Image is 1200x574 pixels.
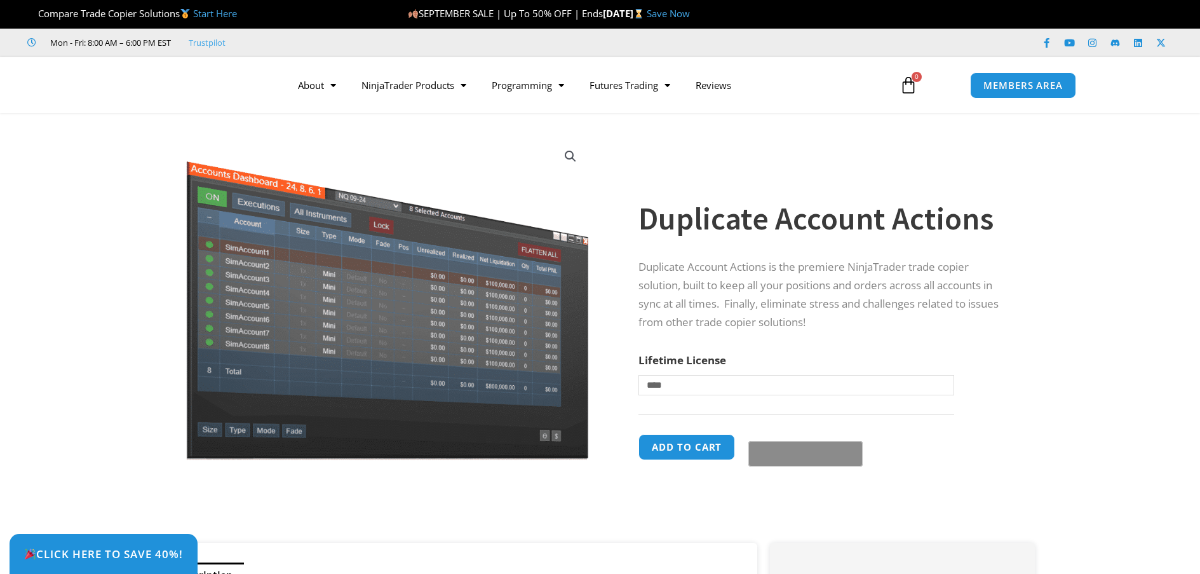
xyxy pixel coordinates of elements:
[193,7,237,20] a: Start Here
[180,9,190,18] img: 🥇
[189,35,226,50] a: Trustpilot
[408,7,603,20] span: SEPTEMBER SALE | Up To 50% OFF | Ends
[638,353,726,367] label: Lifetime License
[559,145,582,168] a: View full-screen image gallery
[748,441,863,467] button: Buy with GPay
[880,67,936,104] a: 0
[683,71,744,100] a: Reviews
[479,71,577,100] a: Programming
[577,71,683,100] a: Futures Trading
[912,72,922,82] span: 0
[647,7,690,20] a: Save Now
[638,196,1009,241] h1: Duplicate Account Actions
[47,35,171,50] span: Mon - Fri: 8:00 AM – 6:00 PM EST
[25,549,36,559] img: 🎉
[603,7,647,20] strong: [DATE]
[638,434,735,460] button: Add to cart
[746,432,860,434] iframe: Secure payment input frame
[349,71,479,100] a: NinjaTrader Products
[638,258,1009,332] p: Duplicate Account Actions is the premiere NinjaTrader trade copier solution, built to keep all yo...
[10,534,198,574] a: 🎉Click Here to save 40%!
[183,135,591,460] img: Screenshot 2024-08-26 15414455555
[124,62,260,108] img: LogoAI | Affordable Indicators – NinjaTrader
[24,549,183,559] span: Click Here to save 40%!
[285,71,885,100] nav: Menu
[634,9,644,18] img: ⌛
[983,81,1063,90] span: MEMBERS AREA
[28,9,37,18] img: 🏆
[285,71,349,100] a: About
[408,9,418,18] img: 🍂
[970,72,1076,99] a: MEMBERS AREA
[27,7,237,20] span: Compare Trade Copier Solutions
